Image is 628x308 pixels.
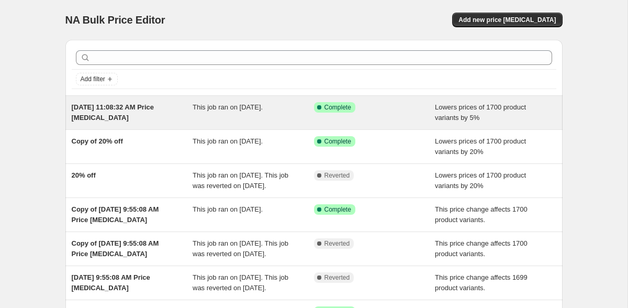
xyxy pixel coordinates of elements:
[435,103,526,122] span: Lowers prices of 1700 product variants by 5%
[72,205,159,224] span: Copy of [DATE] 9:55:08 AM Price [MEDICAL_DATA]
[76,73,118,85] button: Add filter
[193,205,263,213] span: This job ran on [DATE].
[72,137,123,145] span: Copy of 20% off
[324,273,350,282] span: Reverted
[72,171,96,179] span: 20% off
[324,171,350,180] span: Reverted
[324,239,350,248] span: Reverted
[72,273,150,292] span: [DATE] 9:55:08 AM Price [MEDICAL_DATA]
[81,75,105,83] span: Add filter
[72,239,159,258] span: Copy of [DATE] 9:55:08 AM Price [MEDICAL_DATA]
[452,13,562,27] button: Add new price [MEDICAL_DATA]
[193,103,263,111] span: This job ran on [DATE].
[435,239,528,258] span: This price change affects 1700 product variants.
[193,137,263,145] span: This job ran on [DATE].
[193,171,288,190] span: This job ran on [DATE]. This job was reverted on [DATE].
[324,103,351,112] span: Complete
[324,137,351,146] span: Complete
[435,205,528,224] span: This price change affects 1700 product variants.
[193,273,288,292] span: This job ran on [DATE]. This job was reverted on [DATE].
[458,16,556,24] span: Add new price [MEDICAL_DATA]
[324,205,351,214] span: Complete
[435,273,528,292] span: This price change affects 1699 product variants.
[435,171,526,190] span: Lowers prices of 1700 product variants by 20%
[65,14,165,26] span: NA Bulk Price Editor
[435,137,526,156] span: Lowers prices of 1700 product variants by 20%
[72,103,154,122] span: [DATE] 11:08:32 AM Price [MEDICAL_DATA]
[193,239,288,258] span: This job ran on [DATE]. This job was reverted on [DATE].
